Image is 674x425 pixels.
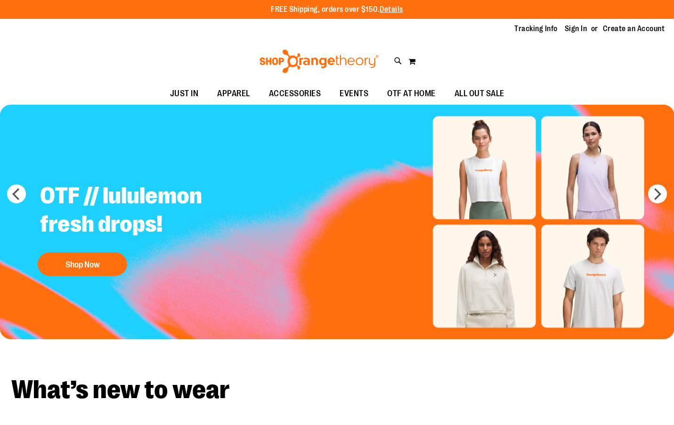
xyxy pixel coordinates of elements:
[340,83,368,104] span: EVENTS
[11,377,663,403] h2: What’s new to wear
[7,184,26,203] button: prev
[648,184,667,203] button: next
[33,175,267,248] h2: OTF // lululemon fresh drops!
[514,24,558,34] a: Tracking Info
[387,83,436,104] span: OTF AT HOME
[603,24,665,34] a: Create an Account
[565,24,587,34] a: Sign In
[380,5,403,14] a: Details
[271,4,403,15] p: FREE Shipping, orders over $150.
[258,50,380,73] img: Shop Orangetheory
[33,175,267,281] a: OTF // lululemon fresh drops! Shop Now
[269,83,321,104] span: ACCESSORIES
[217,83,250,104] span: APPAREL
[38,252,127,276] button: Shop Now
[170,83,199,104] span: JUST IN
[455,83,504,104] span: ALL OUT SALE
